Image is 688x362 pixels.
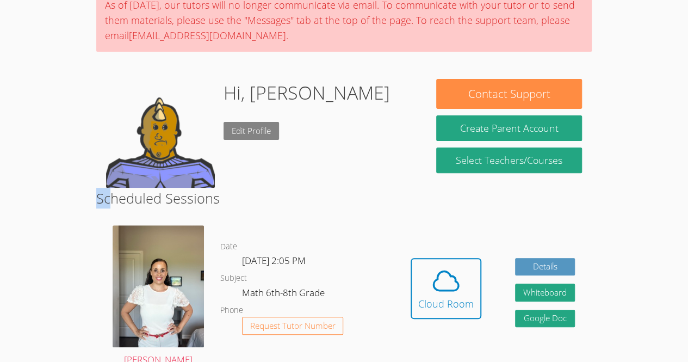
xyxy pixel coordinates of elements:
[411,258,481,319] button: Cloud Room
[220,272,247,285] dt: Subject
[515,284,575,302] button: Whiteboard
[96,188,592,208] h2: Scheduled Sessions
[436,148,581,173] a: Select Teachers/Courses
[242,317,344,335] button: Request Tutor Number
[436,79,581,109] button: Contact Support
[515,310,575,328] a: Google Doc
[436,115,581,141] button: Create Parent Account
[224,79,390,107] h1: Hi, [PERSON_NAME]
[242,285,327,304] dd: Math 6th-8th Grade
[224,122,279,140] a: Edit Profile
[113,225,204,347] img: IMG_9685.jpeg
[250,322,336,330] span: Request Tutor Number
[106,79,215,188] img: default.png
[515,258,575,276] a: Details
[418,296,474,311] div: Cloud Room
[242,254,306,267] span: [DATE] 2:05 PM
[220,304,243,317] dt: Phone
[220,240,237,254] dt: Date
